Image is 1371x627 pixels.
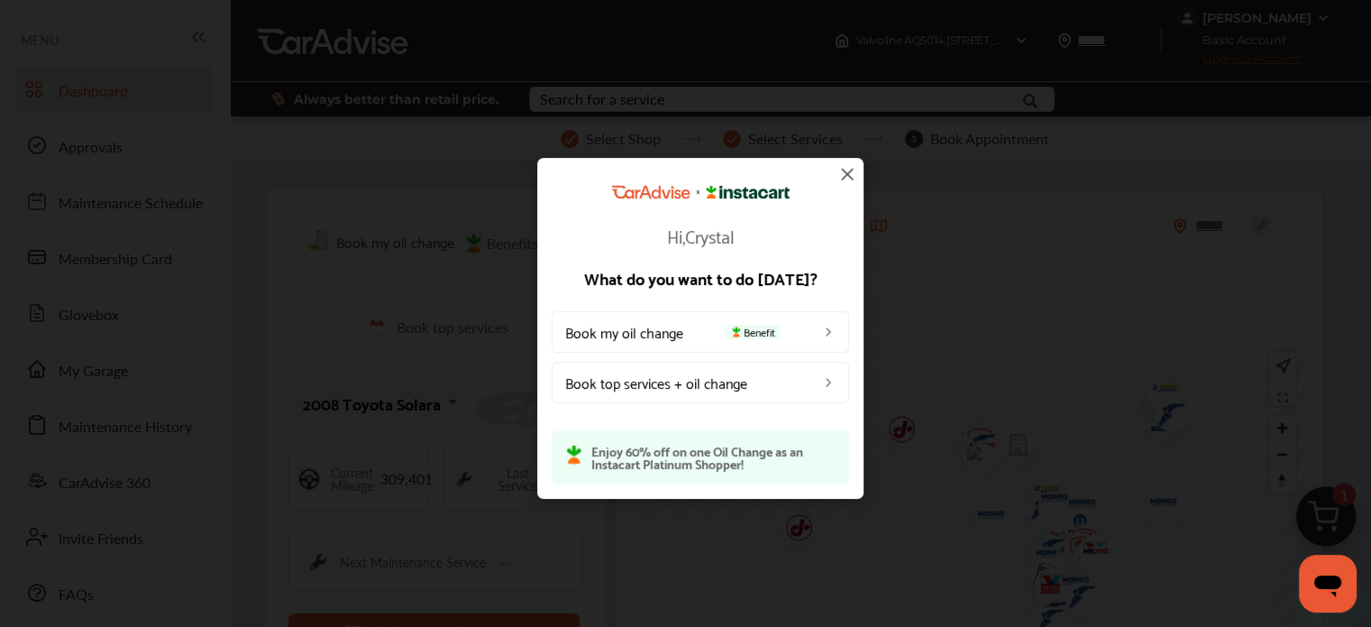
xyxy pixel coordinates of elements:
p: Enjoy 60% off on one Oil Change as an Instacart Platinum Shopper! [591,444,835,469]
img: close-icon.a004319c.svg [836,163,858,185]
img: left_arrow_icon.0f472efe.svg [821,324,836,338]
img: left_arrow_icon.0f472efe.svg [821,374,836,389]
img: CarAdvise Instacart Logo [611,185,790,199]
img: instacart-icon.73bd83c2.svg [566,444,582,464]
a: Book top services + oil change [552,361,849,402]
iframe: Button to launch messaging window [1299,555,1357,613]
img: instacart-icon.73bd83c2.svg [729,326,744,337]
span: Benefit [724,324,781,338]
p: Hi, Crystal [552,226,849,244]
p: What do you want to do [DATE]? [552,269,849,285]
a: Book my oil changeBenefit [552,310,849,352]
